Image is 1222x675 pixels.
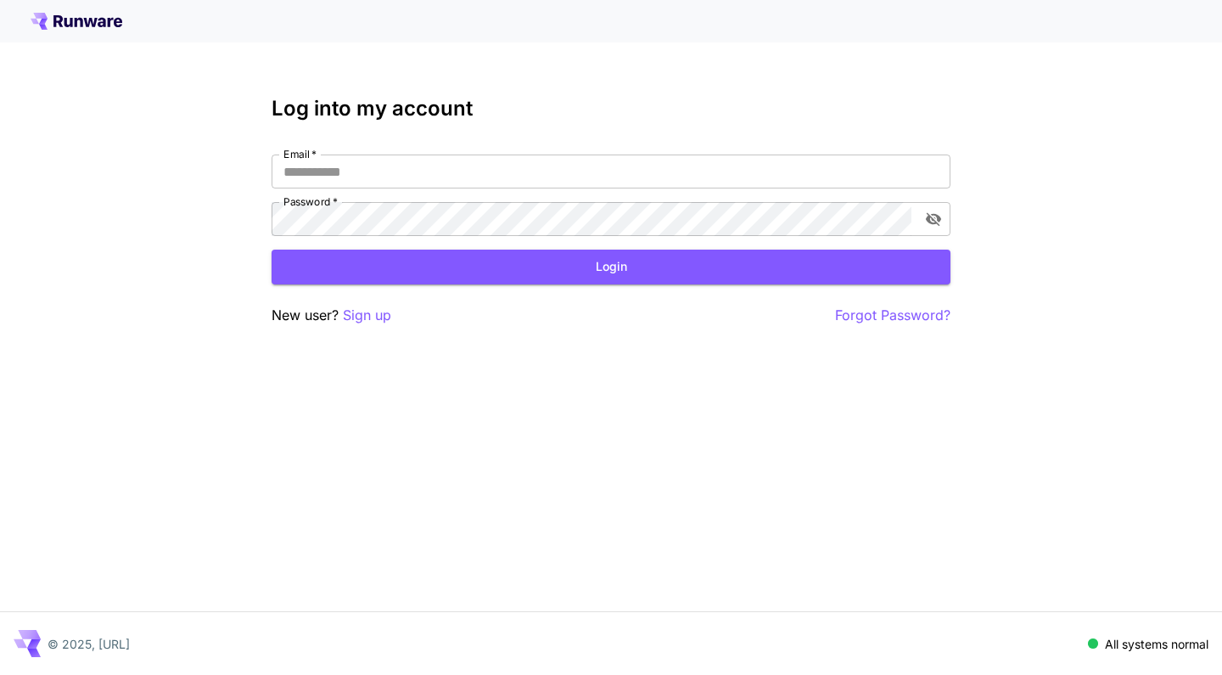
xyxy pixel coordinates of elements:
[272,250,950,284] button: Login
[272,305,391,326] p: New user?
[1105,635,1208,653] p: All systems normal
[283,147,317,161] label: Email
[283,194,338,209] label: Password
[343,305,391,326] button: Sign up
[835,305,950,326] button: Forgot Password?
[272,97,950,121] h3: Log into my account
[48,635,130,653] p: © 2025, [URL]
[918,204,949,234] button: toggle password visibility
